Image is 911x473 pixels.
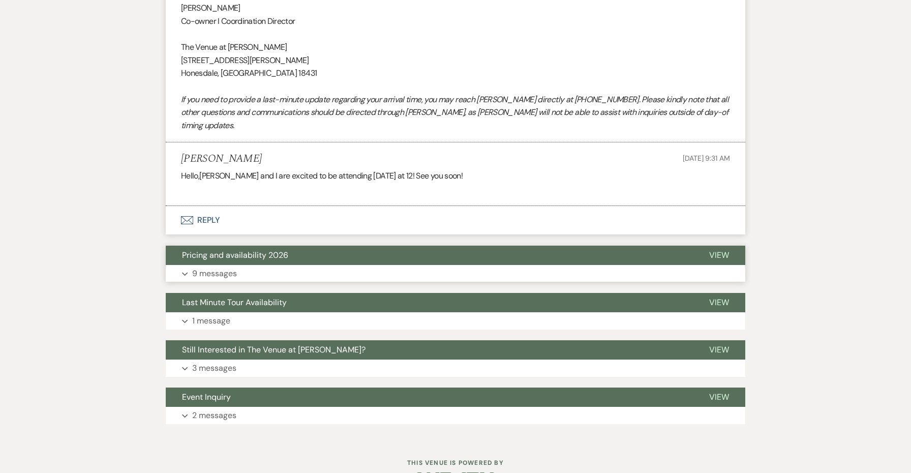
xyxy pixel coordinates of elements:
[693,388,745,407] button: View
[709,392,729,402] span: View
[709,250,729,260] span: View
[693,340,745,360] button: View
[181,153,262,165] h5: [PERSON_NAME]
[166,293,693,312] button: Last Minute Tour Availability
[166,388,693,407] button: Event Inquiry
[166,360,745,377] button: 3 messages
[693,246,745,265] button: View
[181,41,730,54] p: The Venue at [PERSON_NAME]
[693,293,745,312] button: View
[192,409,236,422] p: 2 messages
[181,15,730,28] p: Co-owner I Coordination Director
[166,206,745,234] button: Reply
[709,344,729,355] span: View
[166,407,745,424] button: 2 messages
[166,265,745,282] button: 9 messages
[166,312,745,330] button: 1 message
[182,392,231,402] span: Event Inquiry
[166,246,693,265] button: Pricing and availability 2026
[181,54,730,67] p: [STREET_ADDRESS][PERSON_NAME]
[181,67,730,80] p: Honesdale, [GEOGRAPHIC_DATA] 18431
[192,314,230,328] p: 1 message
[709,297,729,308] span: View
[182,344,366,355] span: Still Interested in The Venue at [PERSON_NAME]?
[192,267,237,280] p: 9 messages
[166,340,693,360] button: Still Interested in The Venue at [PERSON_NAME]?
[192,362,236,375] p: 3 messages
[181,169,730,195] div: Hello,[PERSON_NAME] and I are excited to be attending [DATE] at 12! See you soon!
[182,297,287,308] span: Last Minute Tour Availability
[683,154,730,163] span: [DATE] 9:31 AM
[182,250,288,260] span: Pricing and availability 2026
[181,94,728,131] em: If you need to provide a last-minute update regarding your arrival time, you may reach [PERSON_NA...
[181,2,730,15] p: [PERSON_NAME]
